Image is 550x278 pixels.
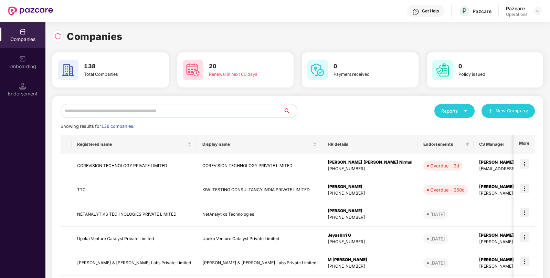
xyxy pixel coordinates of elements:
div: Operations [506,12,527,17]
span: New Company [496,107,528,114]
div: Policy issued [458,71,518,78]
h3: 0 [334,62,393,71]
div: Payment received [334,71,393,78]
div: Reports [441,107,468,114]
td: [PERSON_NAME] & [PERSON_NAME] Labs Private Limited [72,251,197,276]
img: icon [520,184,529,193]
span: Display name [202,142,311,147]
div: [PHONE_NUMBER] [328,214,412,221]
span: filter [465,142,469,146]
img: icon [520,232,529,242]
img: svg+xml;base64,PHN2ZyBpZD0iQ29tcGFuaWVzIiB4bWxucz0iaHR0cDovL3d3dy53My5vcmcvMjAwMC9zdmciIHdpZHRoPS... [19,28,26,35]
img: svg+xml;base64,PHN2ZyB4bWxucz0iaHR0cDovL3d3dy53My5vcmcvMjAwMC9zdmciIHdpZHRoPSI2MCIgaGVpZ2h0PSI2MC... [307,60,328,80]
h3: 20 [209,62,268,71]
span: Showing results for [61,124,134,129]
img: svg+xml;base64,PHN2ZyB4bWxucz0iaHR0cDovL3d3dy53My5vcmcvMjAwMC9zdmciIHdpZHRoPSI2MCIgaGVpZ2h0PSI2MC... [183,60,203,80]
div: Pazcare [506,5,527,12]
td: KIWI TESTING CONSULTANCY INDIA PRIVATE LIMITED [197,178,322,203]
td: Upeka Venture Catalyst Private Limited [197,227,322,251]
div: Renewal in next 60 days [209,71,268,78]
div: [PHONE_NUMBER] [328,166,412,172]
span: search [283,108,297,114]
div: [PHONE_NUMBER] [328,190,412,197]
div: [DATE] [430,259,445,266]
div: [DATE] [430,235,445,242]
td: [PERSON_NAME] & [PERSON_NAME] Labs Private Limited [197,251,322,276]
div: Get Help [422,8,439,14]
td: NETANALYTIKS TECHNOLOGIES PRIVATE LIMITED [72,202,197,227]
img: icon [520,257,529,266]
td: TTC [72,178,197,203]
th: HR details [322,135,418,154]
h3: 0 [458,62,518,71]
img: icon [520,208,529,217]
td: Upeka Venture Catalyst Private Limited [72,227,197,251]
th: More [514,135,535,154]
button: search [283,104,297,118]
button: plusNew Company [482,104,535,118]
span: Registered name [77,142,186,147]
div: Overdue - 2d [430,162,459,169]
div: Overdue - 250d [430,186,465,193]
span: Endorsements [423,142,463,147]
div: [PERSON_NAME] [PERSON_NAME] Nirmal [328,159,412,166]
th: Registered name [72,135,197,154]
span: filter [464,140,471,148]
td: NetAnalytiks Technologies [197,202,322,227]
img: New Pazcare Logo [8,7,53,16]
div: Pazcare [473,8,491,14]
span: 138 companies. [101,124,134,129]
div: Total Companies [84,71,143,78]
div: [PERSON_NAME] [328,208,412,214]
div: [PHONE_NUMBER] [328,239,412,245]
td: COREVISION TECHNOLOGY PRIVATE LIMITED [197,154,322,178]
img: svg+xml;base64,PHN2ZyB3aWR0aD0iMjAiIGhlaWdodD0iMjAiIHZpZXdCb3g9IjAgMCAyMCAyMCIgZmlsbD0ibm9uZSIgeG... [19,55,26,62]
td: COREVISION TECHNOLOGY PRIVATE LIMITED [72,154,197,178]
img: svg+xml;base64,PHN2ZyBpZD0iUmVsb2FkLTMyeDMyIiB4bWxucz0iaHR0cDovL3d3dy53My5vcmcvMjAwMC9zdmciIHdpZH... [54,33,61,40]
div: M [PERSON_NAME] [328,257,412,263]
img: svg+xml;base64,PHN2ZyBpZD0iRHJvcGRvd24tMzJ4MzIiIHhtbG5zPSJodHRwOi8vd3d3LnczLm9yZy8yMDAwL3N2ZyIgd2... [535,8,540,14]
img: icon [520,159,529,169]
th: Display name [197,135,322,154]
img: svg+xml;base64,PHN2ZyB4bWxucz0iaHR0cDovL3d3dy53My5vcmcvMjAwMC9zdmciIHdpZHRoPSI2MCIgaGVpZ2h0PSI2MC... [58,60,78,80]
span: P [462,7,467,15]
img: svg+xml;base64,PHN2ZyB3aWR0aD0iMTQuNSIgaGVpZ2h0PSIxNC41IiB2aWV3Qm94PSIwIDAgMTYgMTYiIGZpbGw9Im5vbm... [19,83,26,90]
img: svg+xml;base64,PHN2ZyB4bWxucz0iaHR0cDovL3d3dy53My5vcmcvMjAwMC9zdmciIHdpZHRoPSI2MCIgaGVpZ2h0PSI2MC... [432,60,453,80]
div: [DATE] [430,211,445,218]
h1: Companies [67,29,123,44]
div: [PHONE_NUMBER] [328,263,412,270]
span: caret-down [463,109,468,113]
span: plus [488,109,493,114]
img: svg+xml;base64,PHN2ZyBpZD0iSGVscC0zMngzMiIgeG1sbnM9Imh0dHA6Ly93d3cudzMub3JnLzIwMDAvc3ZnIiB3aWR0aD... [412,8,419,15]
div: Jeyashrri G [328,232,412,239]
div: [PERSON_NAME] [328,184,412,190]
h3: 138 [84,62,143,71]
